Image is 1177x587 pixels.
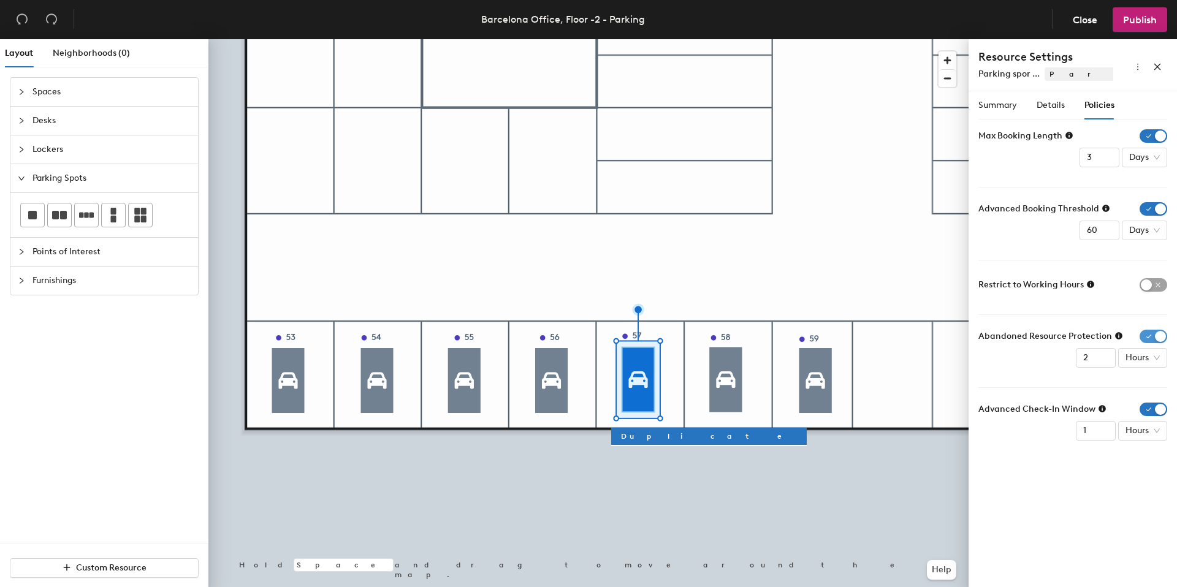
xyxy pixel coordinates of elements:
[32,238,191,266] span: Points of Interest
[978,330,1112,343] span: Abandoned Resource Protection
[53,48,130,58] span: Neighborhoods (0)
[16,13,28,25] span: undo
[76,562,147,573] span: Custom Resource
[978,278,1084,292] span: Restrict to Working Hours
[1123,14,1157,26] span: Publish
[18,248,25,256] span: collapsed
[18,175,25,182] span: expanded
[1129,221,1160,240] span: Days
[1153,62,1162,71] span: close
[621,431,797,442] span: Duplicate
[978,403,1095,416] span: Advanced Check-In Window
[10,7,34,32] button: Undo (⌘ + Z)
[18,117,25,124] span: collapsed
[978,100,1017,110] span: Summary
[32,107,191,135] span: Desks
[5,48,33,58] span: Layout
[32,135,191,164] span: Lockers
[1126,422,1160,440] span: Hours
[18,277,25,284] span: collapsed
[32,78,191,106] span: Spaces
[1062,7,1108,32] button: Close
[1126,349,1160,367] span: Hours
[927,560,956,580] button: Help
[1133,62,1142,71] span: more
[32,164,191,192] span: Parking Spots
[1073,14,1097,26] span: Close
[39,7,64,32] button: Redo (⌘ + ⇧ + Z)
[481,12,645,27] div: Barcelona Office, Floor -2 - Parking
[611,428,807,445] button: Duplicate
[18,146,25,153] span: collapsed
[978,49,1113,65] h4: Resource Settings
[1129,148,1160,167] span: Days
[978,69,1040,79] span: Parking spor ...
[978,129,1062,143] span: Max Booking Length
[32,267,191,295] span: Furnishings
[18,88,25,96] span: collapsed
[10,558,199,578] button: Custom Resource
[1113,7,1167,32] button: Publish
[1037,100,1065,110] span: Details
[978,202,1099,216] span: Advanced Booking Threshold
[1084,100,1114,110] span: Policies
